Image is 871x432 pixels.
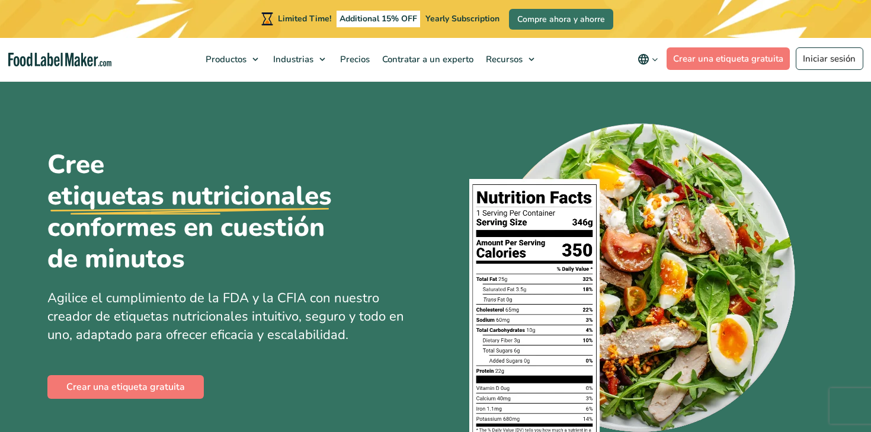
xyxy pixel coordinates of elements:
[376,38,477,81] a: Contratar a un experto
[200,38,264,81] a: Productos
[270,53,315,65] span: Industrias
[796,47,863,70] a: Iniciar sesión
[334,38,373,81] a: Precios
[667,47,790,70] a: Crear una etiqueta gratuita
[278,13,331,24] span: Limited Time!
[47,375,204,399] a: Crear una etiqueta gratuita
[47,149,356,275] h1: Cree conformes en cuestión de minutos
[267,38,331,81] a: Industrias
[379,53,475,65] span: Contratar a un experto
[509,9,613,30] a: Compre ahora y ahorre
[480,38,540,81] a: Recursos
[425,13,499,24] span: Yearly Subscription
[337,11,420,27] span: Additional 15% OFF
[47,289,404,344] span: Agilice el cumplimiento de la FDA y la CFIA con nuestro creador de etiquetas nutricionales intuit...
[482,53,524,65] span: Recursos
[47,181,332,212] u: etiquetas nutricionales
[337,53,371,65] span: Precios
[202,53,248,65] span: Productos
